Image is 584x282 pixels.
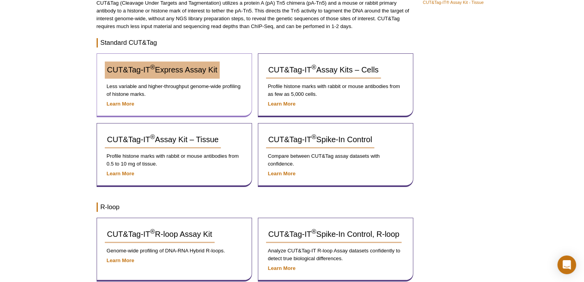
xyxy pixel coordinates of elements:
[312,228,316,236] sup: ®
[107,230,212,238] span: CUT&Tag-IT R-loop Assay Kit
[105,152,244,168] p: Profile histone marks with rabbit or mouse antibodies from 0.5 to 10 mg of tissue.
[266,226,402,243] a: CUT&Tag-IT®Spike-In Control, R-loop
[107,257,134,263] a: Learn More
[268,171,296,176] a: Learn More
[268,230,400,238] span: CUT&Tag-IT Spike-In Control, R-loop
[266,83,405,98] p: Profile histone marks with rabbit or mouse antibodies from as few as 5,000 cells.
[266,152,405,168] p: Compare between CUT&Tag assay datasets with confidence.
[97,203,414,212] h3: R-loop
[97,38,414,48] h3: Standard CUT&Tag
[312,134,316,141] sup: ®
[268,101,296,107] a: Learn More
[268,135,372,144] span: CUT&Tag-IT Spike-In Control
[266,131,375,148] a: CUT&Tag-IT®Spike-In Control
[107,65,217,74] span: CUT&Tag-IT Express Assay Kit
[268,65,379,74] span: CUT&Tag-IT Assay Kits – Cells
[266,247,405,263] p: Analyze CUT&Tag-IT R-loop Assay datasets confidently to detect true biological differences.
[266,62,381,79] a: CUT&Tag-IT®Assay Kits – Cells
[105,83,244,98] p: Less variable and higher-throughput genome-wide profiling of histone marks.
[150,134,155,141] sup: ®
[558,256,576,274] div: Open Intercom Messenger
[107,171,134,176] a: Learn More
[312,64,316,71] sup: ®
[107,101,134,107] a: Learn More
[150,228,155,236] sup: ®
[150,64,155,71] sup: ®
[105,247,244,255] p: Genome-wide profiling of DNA-RNA Hybrid R-loops.
[105,226,215,243] a: CUT&Tag-IT®R-loop Assay Kit
[105,131,221,148] a: CUT&Tag-IT®Assay Kit – Tissue
[268,265,296,271] a: Learn More
[105,62,220,79] a: CUT&Tag-IT®Express Assay Kit
[107,135,219,144] span: CUT&Tag-IT Assay Kit – Tissue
